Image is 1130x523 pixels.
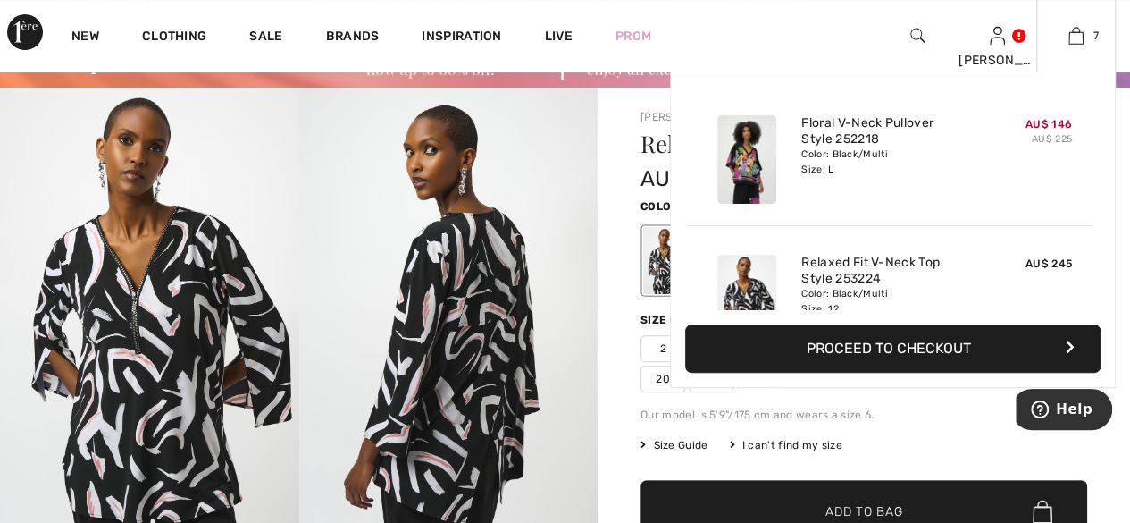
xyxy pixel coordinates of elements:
s: AU$ 225 [1032,133,1072,145]
span: Inspiration [422,29,501,47]
span: AU$ 245 [1025,257,1072,270]
div: Black/Multi [643,227,690,294]
img: Floral V-Neck Pullover Style 252218 [717,115,776,204]
a: Prom [615,27,651,46]
h1: Relaxed Fit V-neck Top Style 253224 [640,132,1013,156]
img: 1ère Avenue [7,14,43,50]
span: 20 [640,366,685,392]
img: Relaxed Fit V-Neck Top Style 253224 [717,255,776,343]
span: Color: [640,200,682,213]
div: Our model is 5'9"/175 cm and wears a size 6. [640,407,1087,423]
span: AU$ 146 [1025,118,1072,131]
a: Floral V-Neck Pullover Style 252218 [801,115,977,148]
a: New [71,29,99,47]
span: AU$ 245 [640,166,729,191]
a: Relaxed Fit V-Neck Top Style 253224 [801,255,977,287]
a: Sign In [990,27,1005,44]
button: Proceed to Checkout [685,325,1101,373]
a: Brands [326,29,380,47]
div: Color: Black/Multi Size: 12 [801,287,977,316]
span: Size Guide [640,437,707,453]
a: [PERSON_NAME] [640,111,730,123]
img: Bag.svg [1033,500,1052,523]
a: 7 [1037,25,1115,46]
span: 2 [640,335,685,362]
a: Clothing [142,29,206,47]
div: Size ([GEOGRAPHIC_DATA]/[GEOGRAPHIC_DATA]): [640,312,939,328]
div: I can't find my size [729,437,841,453]
div: Color: Black/Multi Size: L [801,148,977,176]
a: Live [545,27,573,46]
span: Add to Bag [825,502,902,521]
span: 7 [1092,28,1098,44]
div: [PERSON_NAME] [958,51,1036,70]
img: search the website [910,25,925,46]
img: My Info [990,25,1005,46]
iframe: Opens a widget where you can find more information [1016,389,1112,434]
img: My Bag [1068,25,1084,46]
a: Sale [249,29,282,47]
